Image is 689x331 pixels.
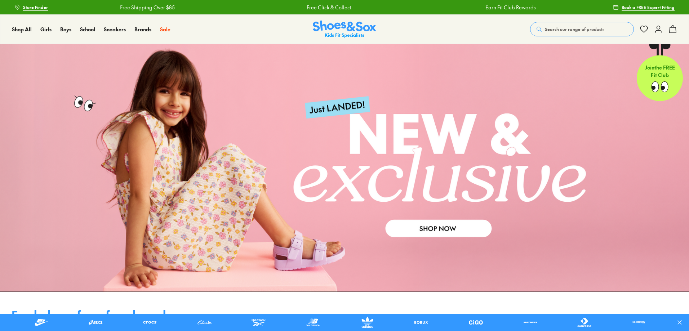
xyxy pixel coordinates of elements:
[160,26,170,33] a: Sale
[117,4,172,11] a: Free Shipping Over $85
[12,26,32,33] a: Shop All
[313,21,376,38] a: Shoes & Sox
[23,4,48,10] span: Store Finder
[313,21,376,38] img: SNS_Logo_Responsive.svg
[60,26,71,33] a: Boys
[637,58,683,85] p: the FREE Fit Club
[637,44,683,101] a: Jointhe FREE Fit Club
[545,26,604,32] span: Search our range of products
[80,26,95,33] a: School
[530,22,634,36] button: Search our range of products
[622,4,675,10] span: Book a FREE Expert Fitting
[40,26,52,33] a: Girls
[303,4,348,11] a: Free Click & Collect
[613,1,675,14] a: Book a FREE Expert Fitting
[104,26,126,33] a: Sneakers
[645,64,654,71] span: Join
[134,26,151,33] a: Brands
[482,4,533,11] a: Earn Fit Club Rewards
[14,1,48,14] a: Store Finder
